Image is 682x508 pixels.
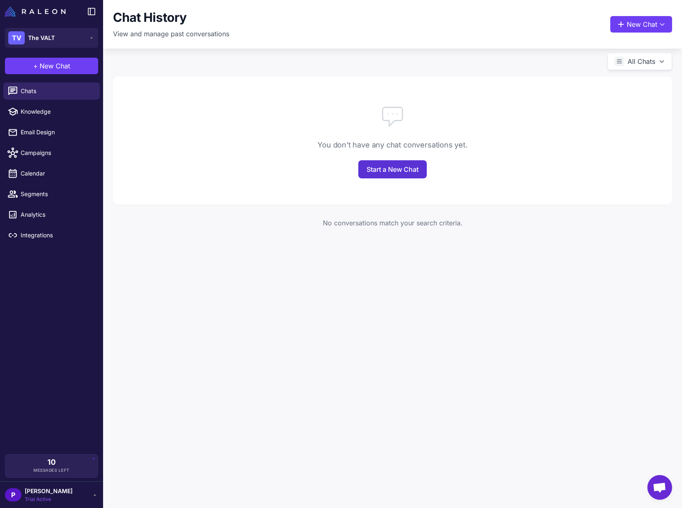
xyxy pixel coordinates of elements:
[8,31,25,44] div: TV
[3,227,100,244] a: Integrations
[40,61,70,71] span: New Chat
[47,459,56,466] span: 10
[358,160,427,178] a: Start a New Chat
[3,124,100,141] a: Email Design
[21,148,93,157] span: Campaigns
[3,103,100,120] a: Knowledge
[25,496,73,503] span: Trial Active
[25,487,73,496] span: [PERSON_NAME]
[610,16,672,33] button: New Chat
[113,218,672,228] div: No conversations match your search criteria.
[21,128,93,137] span: Email Design
[5,28,98,48] button: TVThe VALT
[21,107,93,116] span: Knowledge
[3,82,100,100] a: Chats
[28,33,55,42] span: The VALT
[33,467,70,473] span: Messages Left
[3,185,100,203] a: Segments
[5,58,98,74] button: +New Chat
[113,29,229,39] p: View and manage past conversations
[3,165,100,182] a: Calendar
[21,190,93,199] span: Segments
[3,144,100,162] a: Campaigns
[21,169,93,178] span: Calendar
[607,53,672,70] button: All Chats
[5,488,21,501] div: P
[113,139,672,150] div: You don't have any chat conversations yet.
[3,206,100,223] a: Analytics
[113,10,186,26] h1: Chat History
[5,7,66,16] img: Raleon Logo
[21,210,93,219] span: Analytics
[647,475,672,500] div: Open chat
[21,231,93,240] span: Integrations
[21,87,93,96] span: Chats
[33,61,38,71] span: +
[5,7,69,16] a: Raleon Logo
